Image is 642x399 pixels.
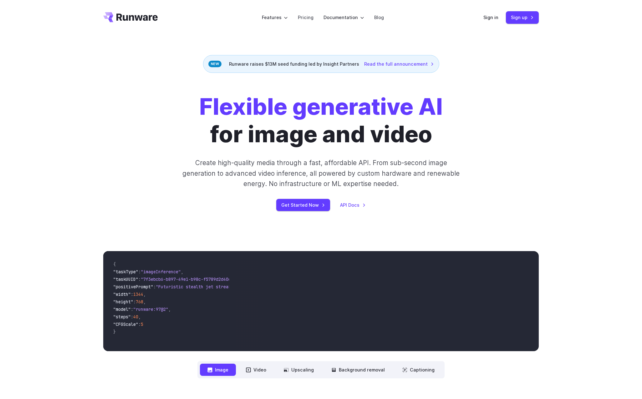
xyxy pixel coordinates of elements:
[276,364,321,376] button: Upscaling
[113,261,116,267] span: {
[136,299,143,305] span: 768
[374,14,384,21] a: Blog
[298,14,313,21] a: Pricing
[133,291,143,297] span: 1344
[113,284,153,290] span: "positivePrompt"
[483,14,498,21] a: Sign in
[138,276,141,282] span: :
[113,329,116,335] span: }
[143,299,146,305] span: ,
[113,299,133,305] span: "height"
[181,269,183,275] span: ,
[199,93,443,148] h1: for image and video
[156,284,384,290] span: "Futuristic stealth jet streaking through a neon-lit cityscape with glowing purple exhaust"
[133,299,136,305] span: :
[153,284,156,290] span: :
[324,364,392,376] button: Background removal
[113,306,131,312] span: "model"
[141,276,236,282] span: "7f3ebcb6-b897-49e1-b98c-f5789d2d40d7"
[131,314,133,320] span: :
[138,314,141,320] span: ,
[395,364,442,376] button: Captioning
[113,269,138,275] span: "taskType"
[262,14,288,21] label: Features
[200,364,236,376] button: Image
[506,11,539,23] a: Sign up
[113,321,138,327] span: "CFGScale"
[143,291,146,297] span: ,
[324,14,364,21] label: Documentation
[276,199,330,211] a: Get Started Now
[238,364,274,376] button: Video
[133,306,168,312] span: "runware:97@2"
[141,321,143,327] span: 5
[203,55,439,73] div: Runware raises $13M seed funding led by Insight Partners
[141,269,181,275] span: "imageInference"
[340,201,366,209] a: API Docs
[364,60,434,68] a: Read the full announcement
[133,314,138,320] span: 40
[113,291,131,297] span: "width"
[138,321,141,327] span: :
[113,276,138,282] span: "taskUUID"
[131,291,133,297] span: :
[138,269,141,275] span: :
[168,306,171,312] span: ,
[199,93,443,120] strong: Flexible generative AI
[182,158,461,189] p: Create high-quality media through a fast, affordable API. From sub-second image generation to adv...
[103,12,158,22] a: Go to /
[131,306,133,312] span: :
[113,314,131,320] span: "steps"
